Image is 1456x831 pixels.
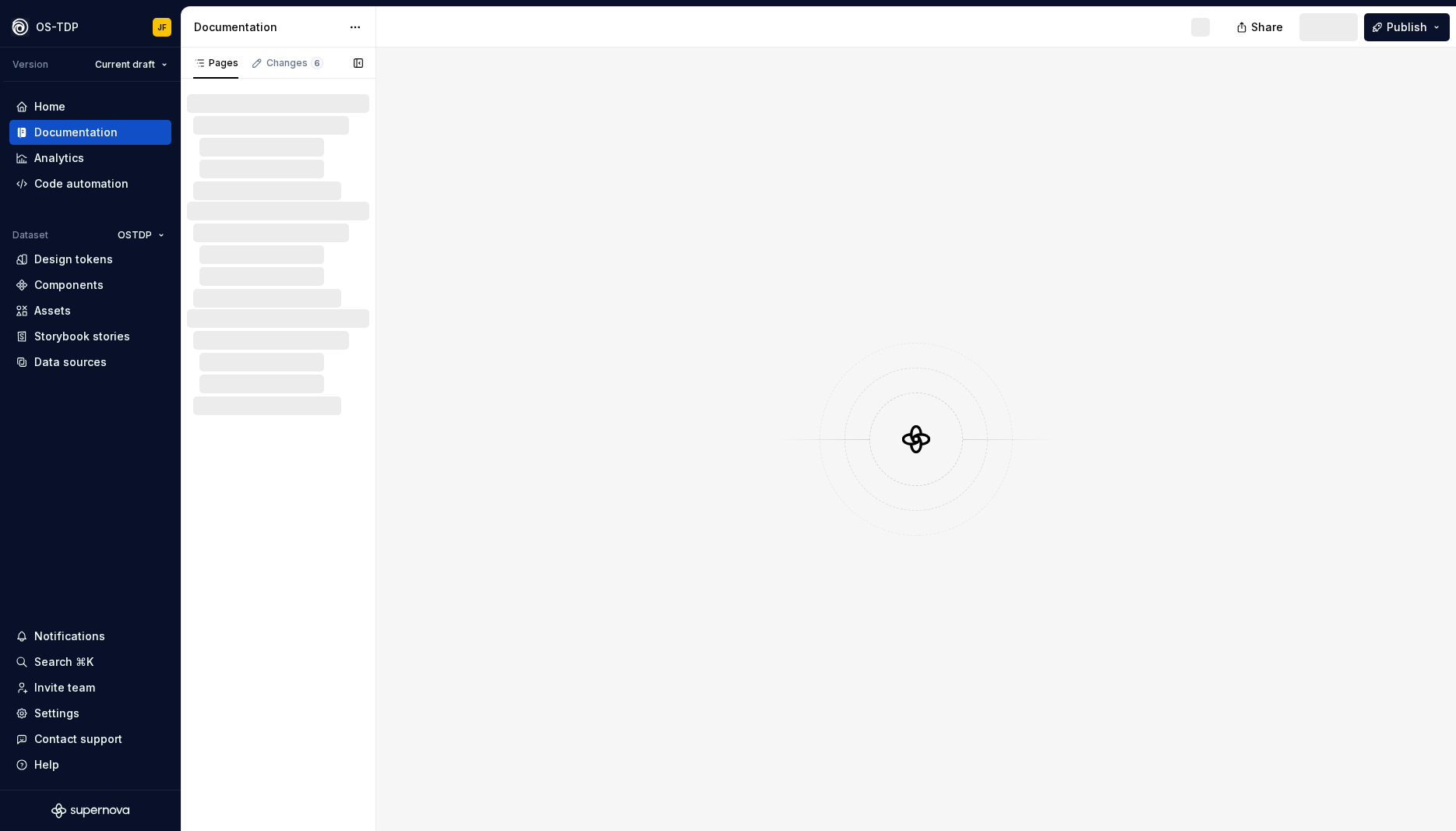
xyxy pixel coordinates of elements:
div: Changes [266,57,323,69]
a: Assets [9,298,171,323]
button: Search ⌘K [9,650,171,674]
a: Design tokens [9,247,171,272]
a: Storybook stories [9,324,171,349]
button: OSTDP [111,224,171,246]
div: Help [34,757,59,773]
div: Version [12,58,48,71]
div: Analytics [34,150,84,166]
div: Code automation [34,176,129,192]
a: Home [9,94,171,119]
div: Invite team [34,680,95,695]
img: 87d06435-c97f-426c-aa5d-5eb8acd3d8b3.png [11,18,30,37]
div: Pages [193,57,238,69]
svg: Supernova Logo [51,803,129,819]
button: Share [1229,13,1293,41]
span: Current draft [95,58,155,71]
div: Notifications [34,629,105,644]
button: Current draft [88,54,175,76]
button: OS-TDPJF [3,10,178,44]
div: Data sources [34,354,107,370]
a: Code automation [9,171,171,196]
span: Publish [1387,19,1427,35]
div: JF [157,21,167,33]
span: Share [1251,19,1283,35]
span: OSTDP [118,229,152,241]
div: Documentation [34,125,118,140]
div: OS-TDP [36,19,79,35]
span: 6 [311,57,323,69]
a: Analytics [9,146,171,171]
div: Settings [34,706,79,721]
button: Notifications [9,624,171,649]
div: Design tokens [34,252,113,267]
a: Documentation [9,120,171,145]
button: Contact support [9,727,171,752]
button: Publish [1364,13,1450,41]
div: Components [34,277,104,293]
div: Dataset [12,229,48,241]
div: Documentation [194,19,341,35]
div: Storybook stories [34,329,130,344]
a: Components [9,273,171,298]
div: Home [34,99,65,114]
a: Settings [9,701,171,726]
div: Assets [34,303,71,319]
div: Contact support [34,731,122,747]
button: Help [9,752,171,777]
div: Search ⌘K [34,654,93,670]
a: Invite team [9,675,171,700]
a: Data sources [9,350,171,375]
